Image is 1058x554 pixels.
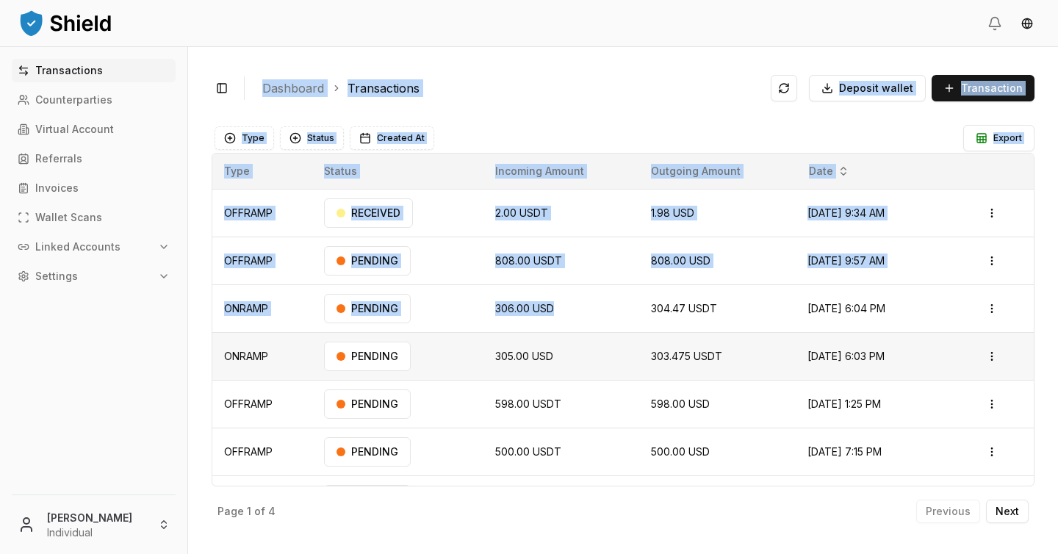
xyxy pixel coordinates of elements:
[495,397,561,410] span: 598.00 USDT
[268,506,276,517] p: 4
[986,500,1029,523] button: Next
[324,437,411,467] div: PENDING
[651,302,717,314] span: 304.47 USDT
[377,132,425,144] span: Created At
[35,95,112,105] p: Counterparties
[212,428,312,475] td: OFFRAMP
[350,126,434,150] button: Created At
[495,350,553,362] span: 305.00 USD
[809,75,926,101] button: Deposit wallet
[215,126,274,150] button: Type
[6,501,181,548] button: [PERSON_NAME]Individual
[803,159,855,183] button: Date
[348,79,420,97] a: Transactions
[932,75,1034,101] button: Transaction
[324,389,411,419] div: PENDING
[12,176,176,200] a: Invoices
[212,284,312,332] td: ONRAMP
[324,485,411,514] div: PENDING
[212,475,312,523] td: OFFRAMP
[495,302,554,314] span: 306.00 USD
[651,350,722,362] span: 303.475 USDT
[807,350,885,362] span: [DATE] 6:03 PM
[324,246,411,276] div: PENDING
[324,294,411,323] div: PENDING
[12,118,176,141] a: Virtual Account
[212,189,312,237] td: OFFRAMP
[47,525,146,540] p: Individual
[495,254,562,267] span: 808.00 USDT
[12,235,176,259] button: Linked Accounts
[12,88,176,112] a: Counterparties
[35,212,102,223] p: Wallet Scans
[807,254,885,267] span: [DATE] 9:57 AM
[35,271,78,281] p: Settings
[651,206,694,219] span: 1.98 USD
[963,125,1034,151] button: Export
[35,242,120,252] p: Linked Accounts
[35,183,79,193] p: Invoices
[483,154,639,189] th: Incoming Amount
[35,154,82,164] p: Referrals
[961,81,1023,96] span: Transaction
[212,237,312,284] td: OFFRAMP
[35,124,114,134] p: Virtual Account
[324,198,413,228] div: RECEIVED
[212,332,312,380] td: ONRAMP
[639,154,796,189] th: Outgoing Amount
[247,506,251,517] p: 1
[217,506,244,517] p: Page
[212,380,312,428] td: OFFRAMP
[807,206,885,219] span: [DATE] 9:34 AM
[12,206,176,229] a: Wallet Scans
[12,147,176,170] a: Referrals
[839,81,913,96] span: Deposit wallet
[262,79,759,97] nav: breadcrumb
[651,254,710,267] span: 808.00 USD
[12,265,176,288] button: Settings
[651,397,710,410] span: 598.00 USD
[807,397,881,410] span: [DATE] 1:25 PM
[324,342,411,371] div: PENDING
[47,510,146,525] p: [PERSON_NAME]
[35,65,103,76] p: Transactions
[312,154,484,189] th: Status
[807,302,885,314] span: [DATE] 6:04 PM
[495,445,561,458] span: 500.00 USDT
[262,79,324,97] a: Dashboard
[212,154,312,189] th: Type
[807,445,882,458] span: [DATE] 7:15 PM
[18,8,113,37] img: ShieldPay Logo
[12,59,176,82] a: Transactions
[495,206,548,219] span: 2.00 USDT
[280,126,344,150] button: Status
[254,506,265,517] p: of
[996,506,1019,517] p: Next
[651,445,710,458] span: 500.00 USD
